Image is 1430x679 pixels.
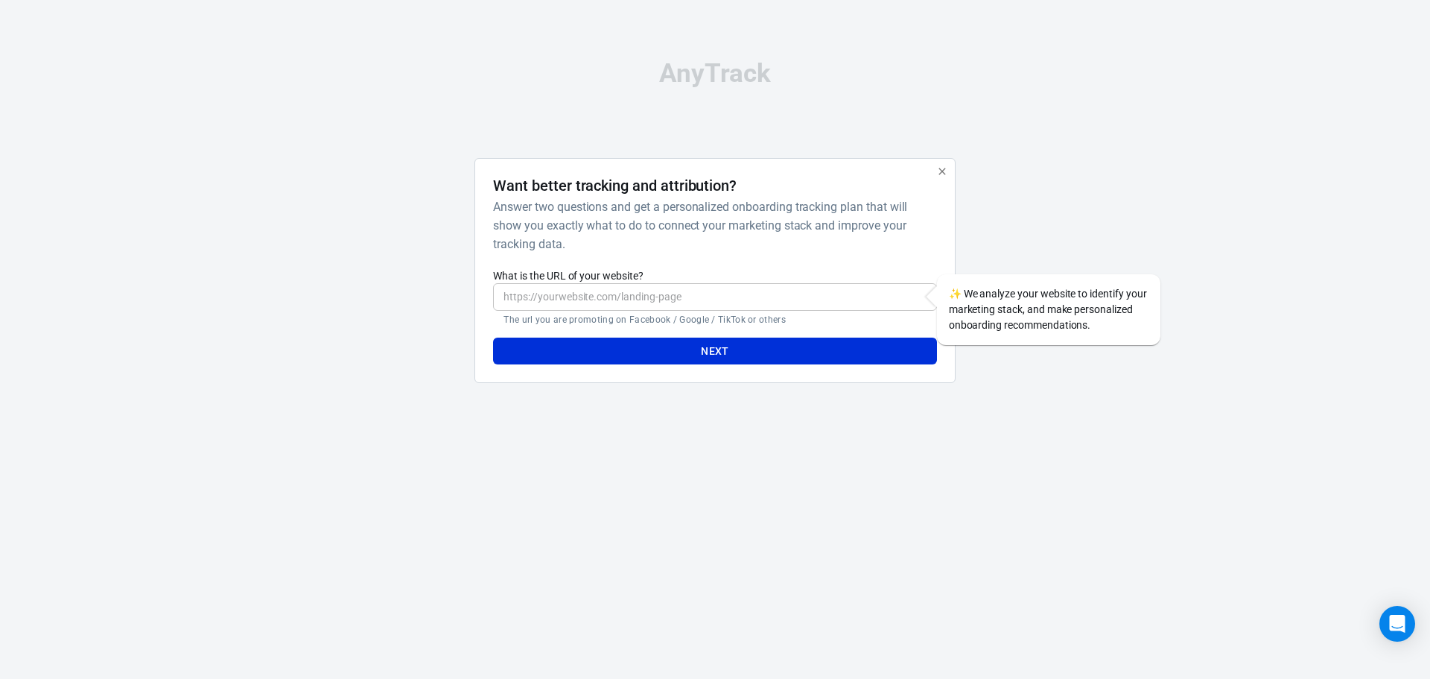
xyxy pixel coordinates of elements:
[503,314,926,326] p: The url you are promoting on Facebook / Google / TikTok or others
[493,268,936,283] label: What is the URL of your website?
[1379,606,1415,642] div: Open Intercom Messenger
[343,60,1087,86] div: AnyTrack
[493,283,936,311] input: https://yourwebsite.com/landing-page
[937,274,1160,345] div: We analyze your website to identify your marketing stack, and make personalized onboarding recomm...
[949,288,962,300] span: sparkles
[493,198,930,253] h6: Answer two questions and get a personalized onboarding tracking plan that will show you exactly w...
[493,338,936,365] button: Next
[493,177,737,195] h4: Want better tracking and attribution?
